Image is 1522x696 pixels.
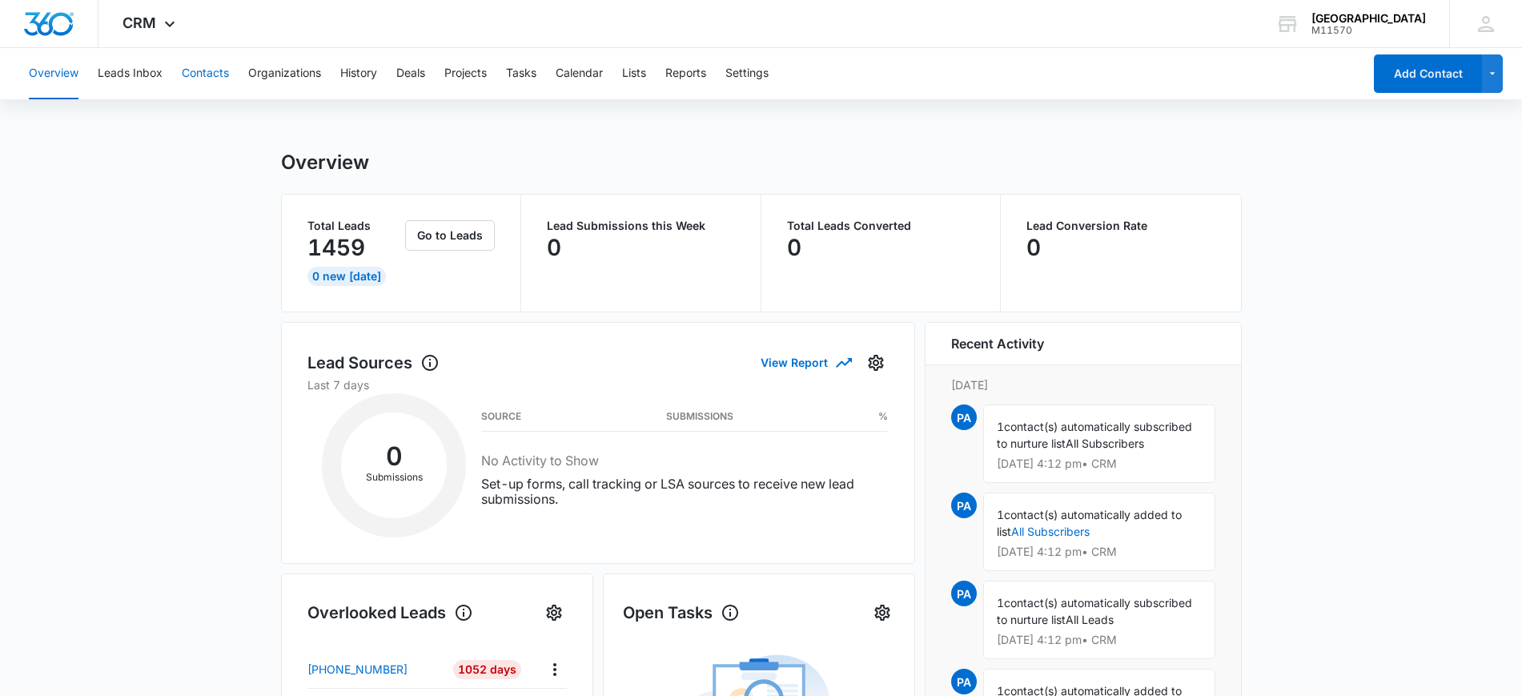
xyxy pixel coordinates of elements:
h1: Overlooked Leads [307,601,473,625]
p: Lead Conversion Rate [1026,220,1215,231]
button: Deals [396,48,425,99]
button: Add Contact [1374,54,1482,93]
h1: Open Tasks [623,601,740,625]
div: 0 New [DATE] [307,267,386,286]
button: Actions [542,657,567,682]
div: account name [1311,12,1426,25]
button: Settings [541,600,567,626]
p: Last 7 days [307,376,889,393]
p: 0 [547,235,561,260]
h3: No Activity to Show [481,451,888,470]
span: 1 [997,508,1004,521]
p: [DATE] 4:12 pm • CRM [997,634,1202,646]
button: Settings [725,48,769,99]
span: PA [951,493,977,518]
span: CRM [122,14,156,31]
div: 1052 Days [453,660,521,679]
span: 1 [997,420,1004,433]
button: Leads Inbox [98,48,163,99]
span: contact(s) automatically subscribed to nurture list [997,420,1192,450]
span: PA [951,669,977,694]
span: PA [951,581,977,606]
p: Lead Submissions this Week [547,220,735,231]
h3: Source [481,412,521,420]
h6: Recent Activity [951,334,1044,353]
div: account id [1311,25,1426,36]
h2: 0 [341,446,447,467]
p: Total Leads [307,220,403,231]
a: Go to Leads [405,228,495,242]
button: Settings [863,350,889,376]
p: Total Leads Converted [787,220,975,231]
p: Submissions [341,470,447,485]
button: View Report [761,348,850,376]
h3: % [878,412,888,420]
button: History [340,48,377,99]
button: Calendar [556,48,603,99]
span: contact(s) automatically subscribed to nurture list [997,596,1192,626]
span: All Subscribers [1066,437,1144,450]
button: Settings [869,600,895,626]
button: Overview [29,48,78,99]
h1: Lead Sources [307,351,440,375]
p: [DATE] [951,376,1215,393]
button: Contacts [182,48,229,99]
span: All Leads [1066,613,1114,626]
button: Reports [665,48,706,99]
button: Lists [622,48,646,99]
p: [PHONE_NUMBER] [307,661,408,678]
p: [DATE] 4:12 pm • CRM [997,458,1202,469]
a: All Subscribers [1011,525,1090,538]
span: 1 [997,596,1004,610]
h1: Overview [281,151,369,175]
a: [PHONE_NUMBER] [307,661,442,678]
span: contact(s) automatically added to list [997,508,1182,538]
button: Go to Leads [405,220,495,251]
p: [DATE] 4:12 pm • CRM [997,546,1202,557]
p: Set-up forms, call tracking or LSA sources to receive new lead submissions. [481,477,888,507]
button: Organizations [248,48,321,99]
p: 1459 [307,235,365,260]
button: Projects [444,48,487,99]
h3: Submissions [666,412,733,420]
span: PA [951,404,977,430]
p: 0 [787,235,801,260]
p: 0 [1026,235,1041,260]
button: Tasks [506,48,536,99]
